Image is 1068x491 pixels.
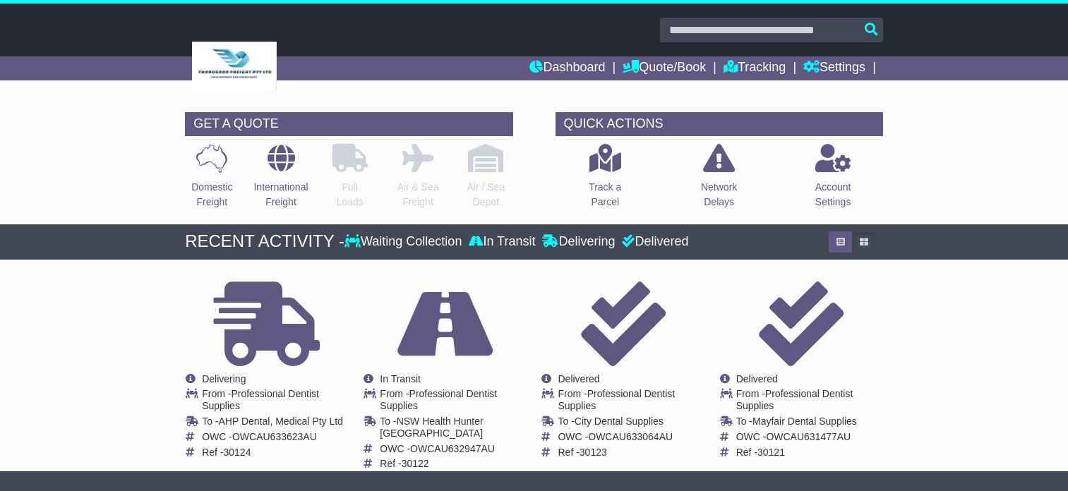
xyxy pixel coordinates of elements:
td: Ref - [558,447,704,459]
span: Professional Dentist Supplies [558,388,675,411]
span: Professional Dentist Supplies [202,388,319,411]
a: Quote/Book [623,56,706,80]
p: Domestic Freight [191,180,232,210]
div: Waiting Collection [344,234,465,250]
a: InternationalFreight [253,143,308,217]
p: Network Delays [701,180,737,210]
td: OWC - [736,431,882,447]
span: In Transit [380,373,421,384]
span: Professional Dentist Supplies [380,388,497,411]
td: OWC - [202,431,348,447]
span: OWCAU633064AU [588,431,673,442]
span: 30121 [757,447,785,458]
td: To - [202,416,348,431]
p: Air / Sea Depot [467,180,505,210]
span: AHP Dental, Medical Pty Ltd [219,416,343,427]
a: Dashboard [529,56,605,80]
span: Delivered [736,373,778,384]
div: RECENT ACTIVITY - [185,231,344,252]
td: OWC - [558,431,704,447]
div: Delivering [539,234,618,250]
span: 30122 [402,458,429,469]
span: City Dental Supplies [575,416,664,427]
span: Delivered [558,373,599,384]
div: GET A QUOTE [185,112,512,136]
td: Ref - [202,447,348,459]
td: To - [558,416,704,431]
span: Delivering [202,373,246,384]
span: OWCAU633623AU [232,431,317,442]
p: International Freight [253,180,308,210]
td: Ref - [380,458,526,470]
a: NetworkDelays [700,143,738,217]
td: From - [202,388,348,416]
p: Full Loads [332,180,368,210]
td: Ref - [736,447,882,459]
a: Settings [803,56,865,80]
span: OWCAU632947AU [410,443,495,454]
a: AccountSettings [815,143,852,217]
td: OWC - [380,443,526,459]
p: Air & Sea Freight [397,180,438,210]
td: From - [736,388,882,416]
td: To - [736,416,882,431]
p: Track a Parcel [589,180,621,210]
td: From - [380,388,526,416]
a: DomesticFreight [191,143,233,217]
div: In Transit [465,234,539,250]
span: Professional Dentist Supplies [736,388,853,411]
span: NSW Health Hunter [GEOGRAPHIC_DATA] [380,416,483,439]
span: OWCAU631477AU [766,431,851,442]
span: Mayfair Dental Supplies [752,416,857,427]
a: Tracking [724,56,786,80]
td: To - [380,416,526,443]
span: 30124 [224,447,251,458]
td: From - [558,388,704,416]
div: Delivered [618,234,688,250]
div: QUICK ACTIONS [556,112,883,136]
p: Account Settings [815,180,851,210]
span: 30123 [580,447,607,458]
a: Track aParcel [588,143,622,217]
